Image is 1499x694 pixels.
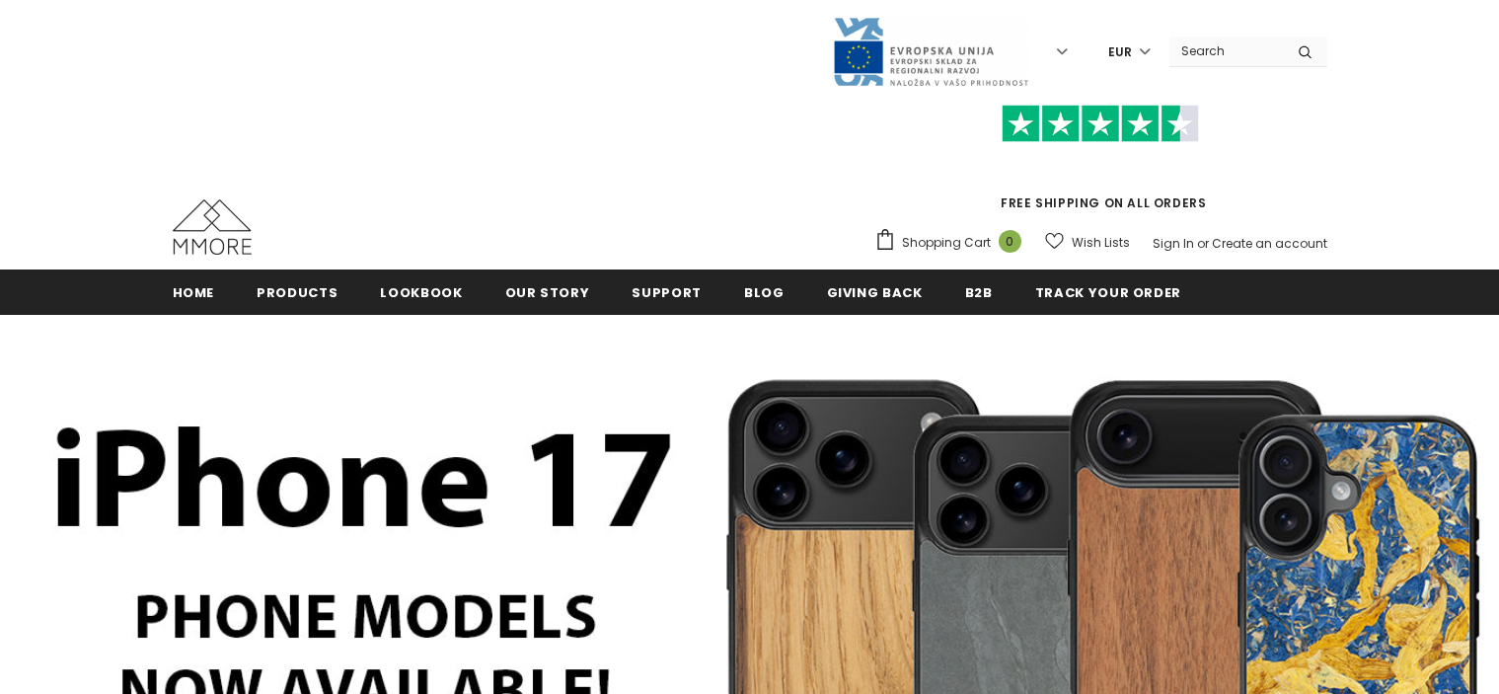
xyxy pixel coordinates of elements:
[902,233,991,253] span: Shopping Cart
[1002,105,1199,143] img: Trust Pilot Stars
[999,230,1021,253] span: 0
[1035,270,1181,314] a: Track your order
[832,16,1029,88] img: Javni Razpis
[1169,37,1283,65] input: Search Site
[744,270,785,314] a: Blog
[1153,235,1194,252] a: Sign In
[380,270,462,314] a: Lookbook
[965,270,993,314] a: B2B
[1108,42,1132,62] span: EUR
[505,270,590,314] a: Our Story
[257,270,337,314] a: Products
[827,283,923,302] span: Giving back
[632,270,702,314] a: support
[1072,233,1130,253] span: Wish Lists
[1197,235,1209,252] span: or
[827,270,923,314] a: Giving back
[832,42,1029,59] a: Javni Razpis
[874,114,1327,211] span: FREE SHIPPING ON ALL ORDERS
[744,283,785,302] span: Blog
[1035,283,1181,302] span: Track your order
[173,283,215,302] span: Home
[965,283,993,302] span: B2B
[173,199,252,255] img: MMORE Cases
[874,142,1327,193] iframe: Customer reviews powered by Trustpilot
[1212,235,1327,252] a: Create an account
[380,283,462,302] span: Lookbook
[632,283,702,302] span: support
[874,228,1031,258] a: Shopping Cart 0
[1045,225,1130,260] a: Wish Lists
[173,270,215,314] a: Home
[257,283,337,302] span: Products
[505,283,590,302] span: Our Story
